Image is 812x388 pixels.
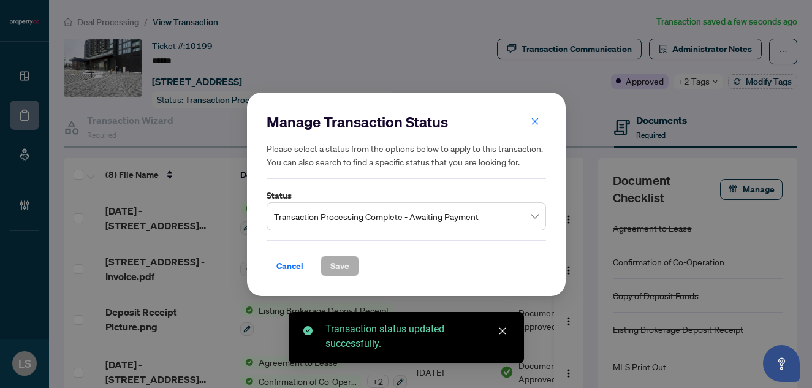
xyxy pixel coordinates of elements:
[498,327,507,335] span: close
[276,256,303,275] span: Cancel
[274,204,539,227] span: Transaction Processing Complete - Awaiting Payment
[321,255,359,276] button: Save
[267,112,546,132] h2: Manage Transaction Status
[496,324,509,338] a: Close
[303,326,313,335] span: check-circle
[267,142,546,169] h5: Please select a status from the options below to apply to this transaction. You can also search t...
[267,189,546,202] label: Status
[531,116,539,125] span: close
[763,345,800,382] button: Open asap
[325,322,509,351] div: Transaction status updated successfully.
[267,255,313,276] button: Cancel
